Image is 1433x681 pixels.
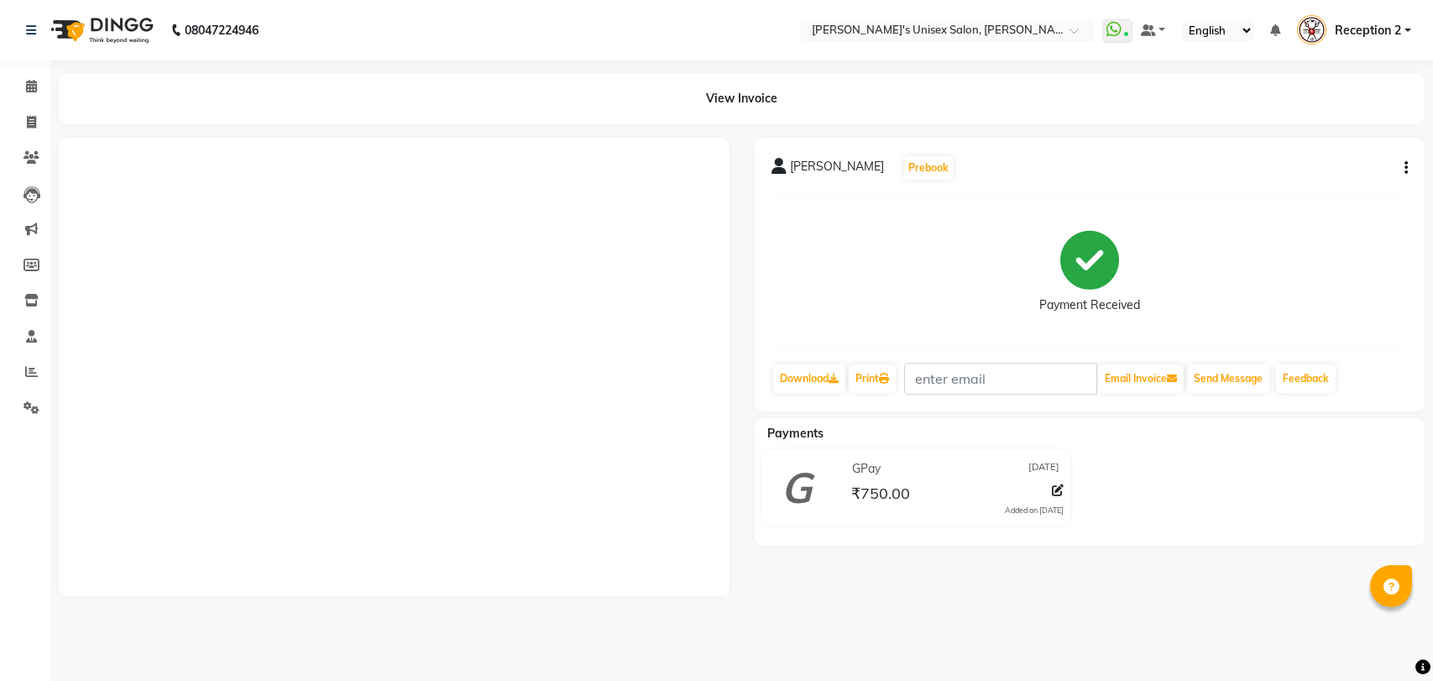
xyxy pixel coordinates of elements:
[59,73,1425,124] div: View Invoice
[1297,15,1326,45] img: Reception 2
[790,158,884,181] span: [PERSON_NAME]
[851,484,910,507] span: ₹750.00
[1335,22,1401,39] span: Reception 2
[1362,614,1416,664] iframe: chat widget
[852,460,881,478] span: GPay
[767,426,824,441] span: Payments
[185,7,259,54] b: 08047224946
[773,364,845,393] a: Download
[904,363,1097,395] input: enter email
[849,364,896,393] a: Print
[1276,364,1336,393] a: Feedback
[1028,460,1059,478] span: [DATE]
[43,7,158,54] img: logo
[1187,364,1269,393] button: Send Message
[904,156,953,180] button: Prebook
[1005,505,1064,516] div: Added on [DATE]
[1039,296,1140,314] div: Payment Received
[1098,364,1184,393] button: Email Invoice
